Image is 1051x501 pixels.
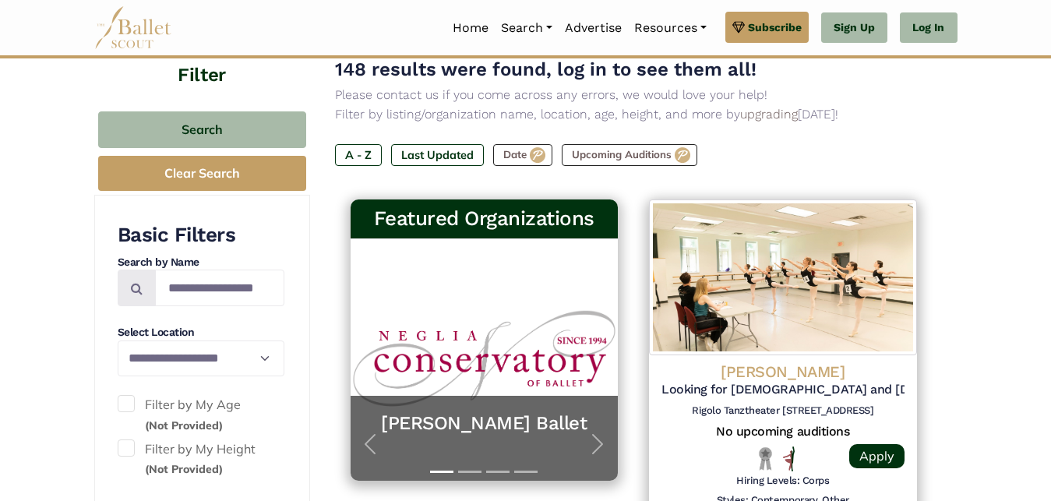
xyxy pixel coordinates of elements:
small: (Not Provided) [145,418,223,432]
a: upgrading [740,107,798,122]
h3: Basic Filters [118,222,284,249]
img: gem.svg [732,19,745,36]
label: Upcoming Auditions [562,144,697,166]
img: All [783,446,795,471]
h4: Select Location [118,325,284,340]
button: Search [98,111,306,148]
h4: [PERSON_NAME] [661,362,905,382]
a: [PERSON_NAME] Ballet [366,411,603,436]
label: Date [493,144,552,166]
h5: Looking for [DEMOGRAPHIC_DATA] and [DEMOGRAPHIC_DATA] Contemporary Dancers ([DATE] Tour) [661,382,905,398]
h3: Featured Organizations [363,206,606,232]
a: Log In [900,12,957,44]
p: Filter by listing/organization name, location, age, height, and more by [DATE]! [335,104,933,125]
span: Subscribe [748,19,802,36]
a: Advertise [559,12,628,44]
label: Filter by My Age [118,395,284,435]
h5: No upcoming auditions [661,424,905,440]
a: Search [495,12,559,44]
small: (Not Provided) [145,462,223,476]
button: Slide 4 [514,463,538,481]
a: Resources [628,12,713,44]
label: Filter by My Height [118,439,284,479]
label: A - Z [335,144,382,166]
h6: Hiring Levels: Corps [736,475,829,488]
img: Local [756,446,775,471]
button: Clear Search [98,156,306,191]
button: Slide 3 [486,463,510,481]
a: Home [446,12,495,44]
a: Sign Up [821,12,887,44]
a: Subscribe [725,12,809,43]
button: Slide 1 [430,463,453,481]
h4: Search by Name [118,255,284,270]
button: Slide 2 [458,463,481,481]
label: Last Updated [391,144,484,166]
h4: Filter [94,30,310,88]
input: Search by names... [155,270,284,306]
h6: Rigolo Tanztheater [STREET_ADDRESS] [661,404,905,418]
span: 148 results were found, log in to see them all! [335,58,757,80]
p: Please contact us if you come across any errors, we would love your help! [335,85,933,105]
a: Apply [849,444,905,468]
img: Logo [649,199,917,355]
